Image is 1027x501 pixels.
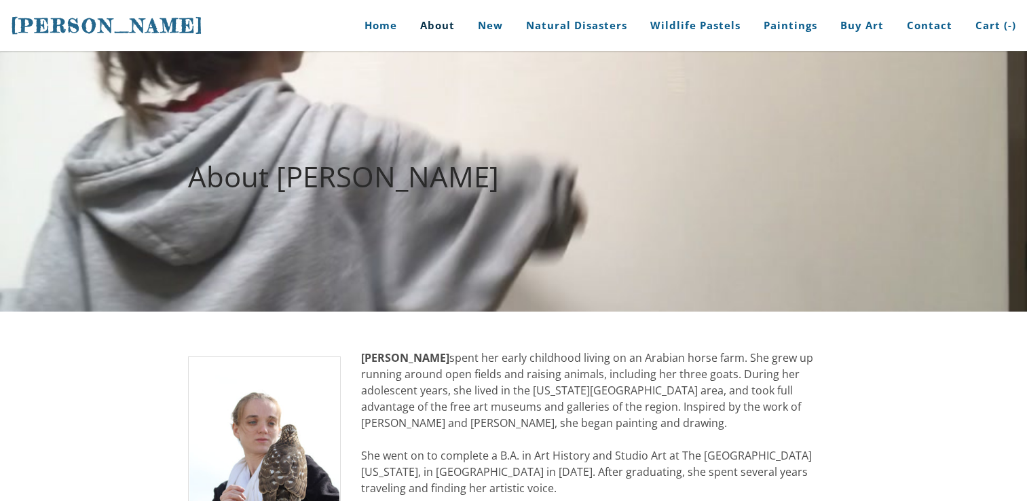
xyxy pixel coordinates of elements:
[11,13,204,39] a: [PERSON_NAME]
[361,350,449,365] strong: [PERSON_NAME]
[1008,18,1012,32] span: -
[11,14,204,37] span: [PERSON_NAME]
[188,157,499,196] font: About [PERSON_NAME]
